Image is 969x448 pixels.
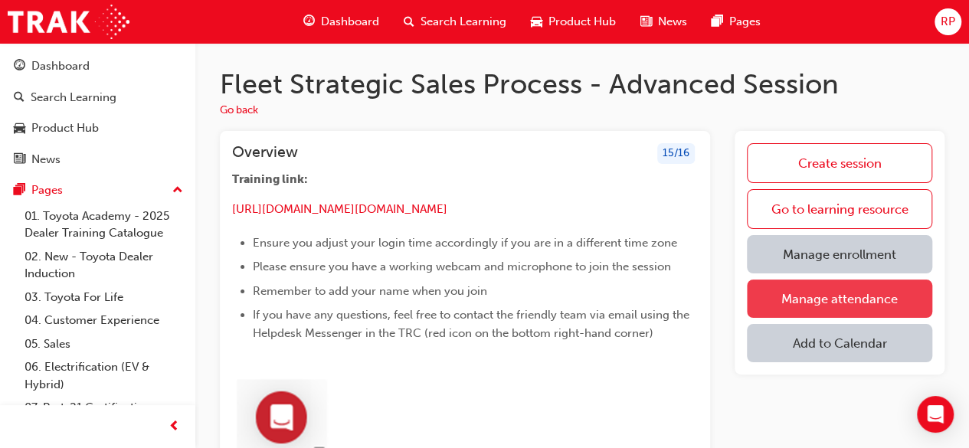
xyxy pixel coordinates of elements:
span: Please ensure you have a working webcam and microphone to join the session [253,260,671,273]
span: News [658,13,687,31]
span: car-icon [14,122,25,136]
a: 02. New - Toyota Dealer Induction [18,245,189,286]
span: search-icon [404,12,414,31]
button: DashboardSearch LearningProduct HubNews [6,49,189,176]
span: prev-icon [169,417,180,437]
a: 05. Sales [18,332,189,356]
h3: Overview [232,143,298,164]
a: 07. Parts21 Certification [18,396,189,420]
div: Open Intercom Messenger [917,396,954,433]
a: 04. Customer Experience [18,309,189,332]
h1: Fleet Strategic Sales Process - Advanced Session [220,67,944,101]
span: search-icon [14,91,25,105]
a: Create session [747,143,932,183]
a: [URL][DOMAIN_NAME][DOMAIN_NAME] [232,202,447,216]
span: Ensure you adjust your login time accordingly if you are in a different time zone [253,236,677,250]
a: 06. Electrification (EV & Hybrid) [18,355,189,396]
a: News [6,146,189,174]
button: Pages [6,176,189,204]
span: Pages [729,13,761,31]
div: News [31,151,61,168]
span: guage-icon [303,12,315,31]
span: Remember to add your name when you join [253,284,487,298]
a: Product Hub [6,114,189,142]
span: Product Hub [548,13,616,31]
span: Search Learning [421,13,506,31]
div: Product Hub [31,119,99,137]
a: pages-iconPages [699,6,773,38]
span: Dashboard [321,13,379,31]
a: Manage attendance [747,280,932,318]
button: RP [935,8,961,35]
span: If you have any questions, feel free to contact the friendly team via email using the Helpdesk Me... [253,308,692,340]
span: RP [941,13,955,31]
a: car-iconProduct Hub [519,6,628,38]
a: Dashboard [6,52,189,80]
span: pages-icon [14,184,25,198]
a: 03. Toyota For Life [18,286,189,309]
a: Manage enrollment [747,235,932,273]
span: guage-icon [14,60,25,74]
span: news-icon [640,12,652,31]
span: news-icon [14,153,25,167]
div: 15 / 16 [657,143,695,164]
div: Pages [31,181,63,199]
a: Go to learning resource [747,189,932,229]
img: Trak [8,5,129,39]
a: guage-iconDashboard [291,6,391,38]
a: Search Learning [6,83,189,112]
div: Search Learning [31,89,116,106]
span: Training link: [232,172,308,186]
span: pages-icon [712,12,723,31]
button: Add to Calendar [747,324,932,362]
a: news-iconNews [628,6,699,38]
div: Dashboard [31,57,90,75]
button: Go back [220,102,258,119]
a: 01. Toyota Academy - 2025 Dealer Training Catalogue [18,204,189,245]
a: search-iconSearch Learning [391,6,519,38]
span: car-icon [531,12,542,31]
span: up-icon [172,181,183,201]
